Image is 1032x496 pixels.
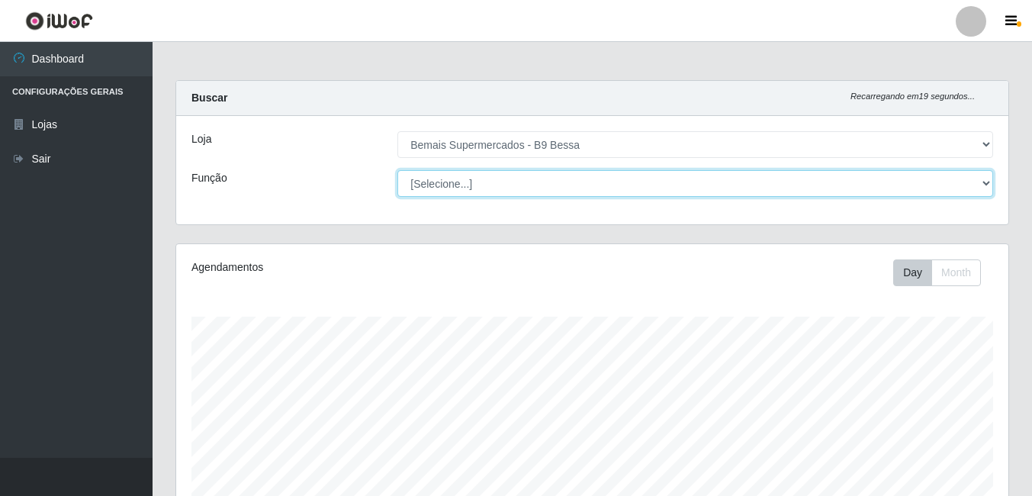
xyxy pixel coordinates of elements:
[191,92,227,104] strong: Buscar
[191,170,227,186] label: Função
[191,259,512,275] div: Agendamentos
[893,259,932,286] button: Day
[931,259,981,286] button: Month
[850,92,975,101] i: Recarregando em 19 segundos...
[893,259,981,286] div: First group
[191,131,211,147] label: Loja
[25,11,93,31] img: CoreUI Logo
[893,259,993,286] div: Toolbar with button groups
